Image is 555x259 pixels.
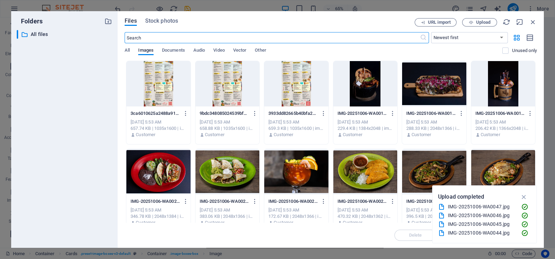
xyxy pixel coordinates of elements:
div: 659.3 KB | 1035x1600 | image/jpeg [268,125,324,132]
p: Customer [412,220,431,226]
span: Video [213,46,224,56]
div: 383.06 KB | 2048x1366 | image/jpeg [200,213,255,220]
p: Customer [136,220,155,226]
div: [DATE] 5:53 AM [200,119,255,125]
p: Customer [136,132,155,138]
div: 229.4 KB | 1384x2048 | image/jpeg [338,125,393,132]
p: 3933dd82665b40bfa21f76e4e154a68d-JcPv7dLVvkQ6cUlLXYXArg.jpg [268,110,318,117]
p: Customer [343,220,362,226]
span: URL import [428,20,451,24]
p: All files [31,30,99,38]
div: [DATE] 5:53 AM [406,207,462,213]
button: URL import [415,18,457,27]
div: 288.33 KB | 2048x1366 | image/jpeg [406,125,462,132]
span: Other [255,46,266,56]
div: IMG-20251006-WA0045.jpg [448,220,516,228]
p: Folders [17,17,43,26]
div: [DATE] 5:53 AM [131,119,186,125]
p: IMG-20251006-WA0019-f6ON1KRa5PR6JqBgm8djMQ.jpg [475,110,525,117]
input: Search [125,32,420,43]
span: Vector [233,46,247,56]
div: [DATE] 5:53 AM [475,119,531,125]
p: IMG-20251006-WA0018-a-PZV61kk2hOp-XgKZCkuQ.jpg [406,110,456,117]
p: 9bdc348085024539bf730c247d182b32-nnUrLs6lWDFngxXsQtQugQ.jpg [200,110,249,117]
p: IMG-20251006-WA0024-lBya45diVj_K94syC24MCA.jpg [406,198,456,205]
p: IMG-20251006-WA0020-bIUz2A8u8tmfkUhgm39XCA.jpg [131,198,180,205]
span: Upload [476,20,490,24]
p: Customer [205,132,224,138]
div: IMG-20251006-WA0046.jpg [448,212,516,220]
div: 396.5 KB | 2048x1344 | image/jpeg [406,213,462,220]
span: Documents [162,46,185,56]
p: Customer [343,132,362,138]
span: Audio [193,46,205,56]
div: [DATE] 5:53 AM [338,119,393,125]
i: Create new folder [104,17,112,25]
div: [DATE] 5:53 AM [338,207,393,213]
p: IMG-20251006-WA0023-WK1P8TgXJz_SFmcvdyTKoA.jpg [338,198,387,205]
div: IMG-20251006-WA0047.jpg [448,203,516,211]
p: Upload completed [438,192,484,201]
span: Files [125,17,137,25]
div: 172.67 KB | 2048x1366 | image/jpeg [268,213,324,220]
div: [DATE] 5:53 AM [131,207,186,213]
p: IMG-20251006-WA0017-rDKL70RMY1LKuVnfAUUjKg.jpg [338,110,387,117]
i: Minimize [516,18,524,26]
div: 346.78 KB | 2048x1384 | image/jpeg [131,213,186,220]
p: Displays only files that are not in use on the website. Files added during this session can still... [512,47,537,54]
div: IMG-20251006-WA0044.jpg [448,229,516,237]
span: All [125,46,130,56]
p: Customer [274,132,293,138]
p: IMG-20251006-WA0022-hPX_lbpcQlPOn3mAVGg-kg.jpg [268,198,318,205]
p: Customer [205,220,224,226]
div: ​ [17,30,18,39]
div: 206.42 KB | 1366x2048 | image/jpeg [475,125,531,132]
div: 658.88 KB | 1035x1600 | image/jpeg [200,125,255,132]
p: Customer [481,132,500,138]
span: Images [138,46,154,56]
div: [DATE] 5:53 AM [268,207,324,213]
p: IMG-20251006-WA0021-jmQ-RZ2XIPZ7LiJ6Ulo9HQ.jpg [200,198,249,205]
p: 3ca6010625a2488a91c963f8b638c112-G1EAIuBsVKBCG-teEZR3qg.jpg [131,110,180,117]
i: Close [529,18,537,26]
button: Upload [462,18,497,27]
div: 657.74 KB | 1035x1600 | image/jpeg [131,125,186,132]
i: Reload [503,18,510,26]
div: 470.32 KB | 2048x1362 | image/jpeg [338,213,393,220]
div: [DATE] 5:53 AM [268,119,324,125]
p: Customer [274,220,293,226]
p: Customer [412,132,431,138]
div: [DATE] 5:53 AM [200,207,255,213]
span: Stock photos [145,17,178,25]
div: [DATE] 5:53 AM [406,119,462,125]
